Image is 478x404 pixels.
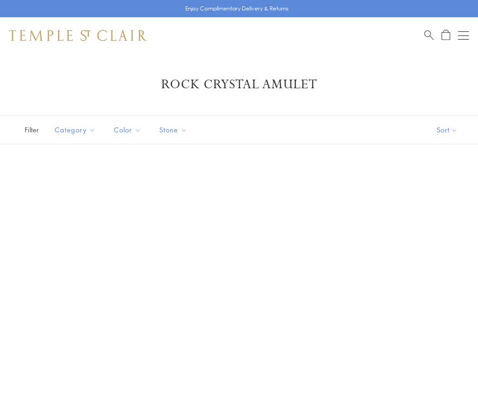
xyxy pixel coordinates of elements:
[153,120,194,140] button: Stone
[9,30,147,41] img: Temple St. Clair
[155,124,194,136] span: Stone
[458,30,469,41] button: Open navigation
[416,116,478,144] button: Show sort by
[442,30,450,41] a: Open Shopping Bag
[107,120,148,140] button: Color
[109,124,148,136] span: Color
[23,76,455,93] h1: Rock Crystal Amulet
[48,120,102,140] button: Category
[424,30,434,41] a: Search
[50,124,102,136] span: Category
[185,4,289,13] p: Enjoy Complimentary Delivery & Returns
